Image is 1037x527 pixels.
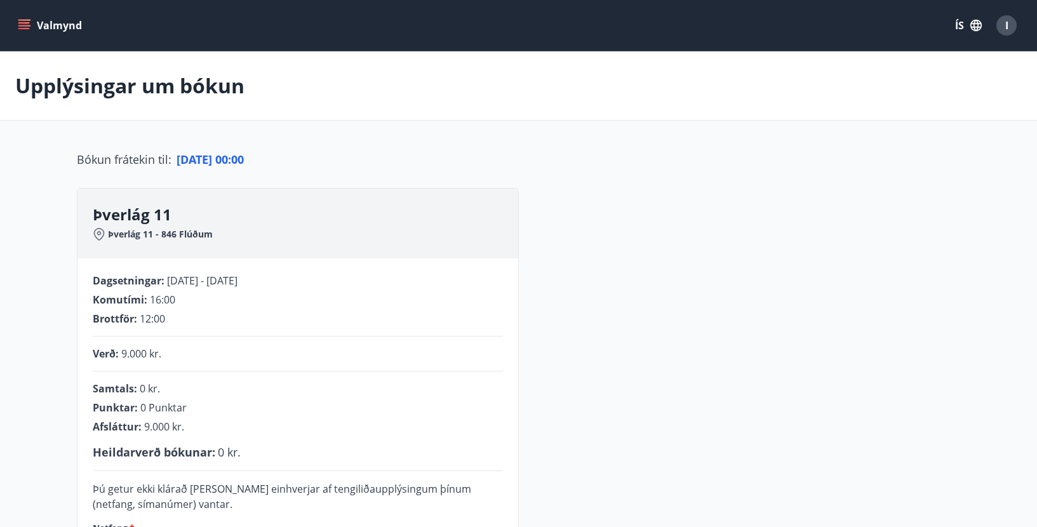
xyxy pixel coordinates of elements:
span: Brottför : [93,312,137,326]
span: Heildarverð bókunar : [93,444,215,460]
p: Upplýsingar um bókun [15,72,244,100]
span: 0 kr. [140,382,160,396]
span: I [1005,18,1008,32]
h3: Þverlág 11 [93,204,518,225]
span: Bókun frátekin til : [77,151,171,168]
span: 0 Punktar [140,401,187,415]
button: I [991,10,1022,41]
span: Samtals : [93,382,137,396]
span: Þverlág 11 - 846 Flúðum [108,228,213,241]
span: 12:00 [140,312,165,326]
span: [DATE] - [DATE] [167,274,238,288]
span: Komutími : [93,293,147,307]
span: Þú getur ekki klárað [PERSON_NAME] einhverjar af tengiliðaupplýsingum þínum (netfang, símanúmer) ... [93,482,471,511]
span: Verð : [93,347,119,361]
button: ÍS [948,14,989,37]
span: Dagsetningar : [93,274,164,288]
span: 16:00 [150,293,175,307]
button: menu [15,14,87,37]
span: [DATE] 00:00 [177,152,244,167]
span: Afsláttur : [93,420,142,434]
span: 9.000 kr. [121,347,161,361]
span: 0 kr. [218,444,241,460]
span: Punktar : [93,401,138,415]
span: 9.000 kr. [144,420,184,434]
